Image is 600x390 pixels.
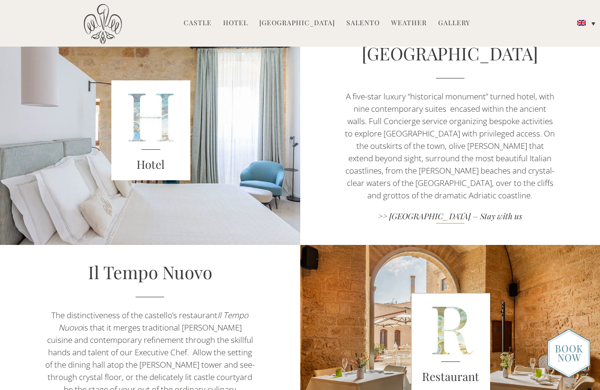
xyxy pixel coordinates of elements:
[391,18,427,29] a: Weather
[345,90,555,202] p: A five-star luxury “historical monument” turned hotel, with nine contemporary suites encased with...
[411,368,490,385] h3: Restaurant
[438,18,470,29] a: Gallery
[346,18,380,29] a: Salento
[547,329,590,378] img: new-booknow.png
[111,156,190,173] h3: Hotel
[111,80,190,180] img: Unknown-5.jpeg
[184,18,212,29] a: Castle
[577,20,586,26] img: English
[59,310,249,333] i: Il Tempo Nuovo
[345,211,555,224] a: >> [GEOGRAPHIC_DATA] – Stay with us
[84,4,122,44] img: Castello di Ugento
[223,18,248,29] a: Hotel
[88,260,212,283] a: Il Tempo Nuovo
[259,18,335,29] a: [GEOGRAPHIC_DATA]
